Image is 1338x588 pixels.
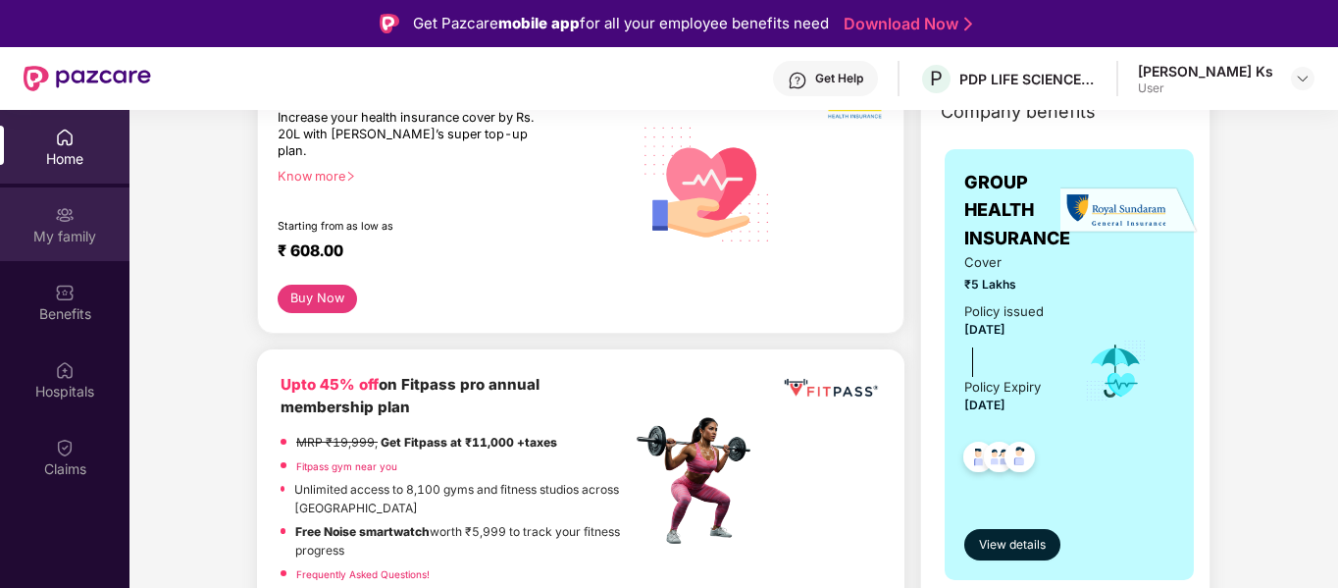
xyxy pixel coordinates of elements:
span: GROUP HEALTH INSURANCE [964,169,1070,252]
button: View details [964,529,1060,561]
img: svg+xml;base64,PHN2ZyBpZD0iSGVscC0zMngzMiIgeG1sbnM9Imh0dHA6Ly93d3cudzMub3JnLzIwMDAvc3ZnIiB3aWR0aD... [788,71,807,90]
img: New Pazcare Logo [24,66,151,91]
img: Logo [380,14,399,33]
del: MRP ₹19,999, [296,435,378,450]
img: fpp.png [631,412,768,550]
button: Buy Now [278,285,357,313]
img: svg+xml;base64,PHN2ZyBpZD0iSG9tZSIgeG1sbnM9Imh0dHA6Ly93d3cudzMub3JnLzIwMDAvc3ZnIiB3aWR0aD0iMjAiIG... [55,128,75,147]
img: Stroke [964,14,972,34]
div: Get Help [815,71,863,86]
p: Unlimited access to 8,100 gyms and fitness studios across [GEOGRAPHIC_DATA] [294,480,631,517]
strong: mobile app [498,14,580,32]
img: icon [1084,339,1148,403]
div: Policy Expiry [964,377,1041,398]
span: Cover [964,252,1056,273]
img: insurerLogo [1060,187,1198,235]
img: svg+xml;base64,PHN2ZyBpZD0iQ2xhaW0iIHhtbG5zPSJodHRwOi8vd3d3LnczLm9yZy8yMDAwL3N2ZyIgd2lkdGg9IjIwIi... [55,438,75,457]
a: Fitpass gym near you [296,460,397,472]
span: P [930,67,943,90]
img: svg+xml;base64,PHN2ZyB4bWxucz0iaHR0cDovL3d3dy53My5vcmcvMjAwMC9zdmciIHdpZHRoPSI0OC45NDMiIGhlaWdodD... [996,436,1044,484]
strong: Free Noise smartwatch [295,524,430,539]
span: [DATE] [964,322,1005,337]
img: svg+xml;base64,PHN2ZyBpZD0iSG9zcGl0YWxzIiB4bWxucz0iaHR0cDovL3d3dy53My5vcmcvMjAwMC9zdmciIHdpZHRoPS... [55,360,75,380]
img: svg+xml;base64,PHN2ZyB4bWxucz0iaHR0cDovL3d3dy53My5vcmcvMjAwMC9zdmciIHdpZHRoPSI0OC45MTUiIGhlaWdodD... [975,436,1023,484]
div: User [1138,80,1273,96]
img: svg+xml;base64,PHN2ZyB4bWxucz0iaHR0cDovL3d3dy53My5vcmcvMjAwMC9zdmciIHdpZHRoPSI0OC45NDMiIGhlaWdodD... [954,436,1003,484]
div: Get Pazcare for all your employee benefits need [413,12,829,35]
div: PDP LIFE SCIENCE LOGISTICS INDIA PRIVATE LIMITED [959,70,1097,88]
img: svg+xml;base64,PHN2ZyBpZD0iRHJvcGRvd24tMzJ4MzIiIHhtbG5zPSJodHRwOi8vd3d3LnczLm9yZy8yMDAwL3N2ZyIgd2... [1295,71,1311,86]
b: on Fitpass pro annual membership plan [281,375,540,417]
img: svg+xml;base64,PHN2ZyB3aWR0aD0iMjAiIGhlaWdodD0iMjAiIHZpZXdCb3g9IjAgMCAyMCAyMCIgZmlsbD0ibm9uZSIgeG... [55,205,75,225]
span: ₹5 Lakhs [964,275,1056,294]
span: right [345,171,356,182]
img: svg+xml;base64,PHN2ZyB4bWxucz0iaHR0cDovL3d3dy53My5vcmcvMjAwMC9zdmciIHhtbG5zOnhsaW5rPSJodHRwOi8vd3... [632,106,784,260]
img: svg+xml;base64,PHN2ZyBpZD0iQmVuZWZpdHMiIHhtbG5zPSJodHRwOi8vd3d3LnczLm9yZy8yMDAwL3N2ZyIgd2lkdGg9Ij... [55,283,75,302]
div: Increase your health insurance cover by Rs. 20L with [PERSON_NAME]’s super top-up plan. [278,110,546,160]
div: Policy issued [964,301,1044,322]
strong: Get Fitpass at ₹11,000 +taxes [381,435,557,450]
img: fppp.png [781,373,881,404]
div: Starting from as low as [278,220,548,234]
span: [DATE] [964,398,1005,412]
p: worth ₹5,999 to track your fitness progress [295,522,631,560]
b: Upto 45% off [281,375,379,394]
span: Company benefits [941,98,1096,126]
a: Download Now [844,14,966,34]
div: ₹ 608.00 [278,241,612,265]
div: [PERSON_NAME] Ks [1138,62,1273,80]
a: Frequently Asked Questions! [296,568,430,580]
span: View details [979,536,1046,555]
div: Know more [278,169,620,183]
